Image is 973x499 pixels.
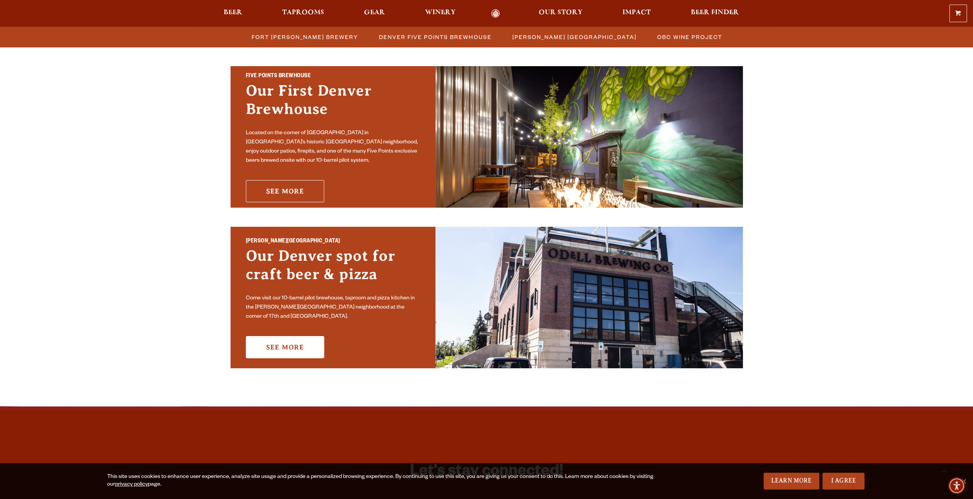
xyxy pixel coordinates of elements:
h3: Let's stay connected! [383,462,590,484]
a: [PERSON_NAME] [GEOGRAPHIC_DATA] [508,31,640,42]
a: Learn More [763,473,820,489]
div: This site uses cookies to enhance user experience, analyze site usage and provide a personalized ... [107,473,668,489]
img: Sloan’s Lake Brewhouse' [435,227,743,368]
a: Odell Home [481,9,510,18]
h3: Our Denver spot for craft beer & pizza [246,247,420,291]
h2: [PERSON_NAME][GEOGRAPHIC_DATA] [246,237,420,247]
a: OBC Wine Project [653,31,726,42]
span: Impact [622,10,651,16]
span: Fort [PERSON_NAME] Brewery [252,31,358,42]
div: Accessibility Menu [948,477,965,494]
a: Beer [219,9,247,18]
p: Located on the corner of [GEOGRAPHIC_DATA] in [GEOGRAPHIC_DATA]’s historic [GEOGRAPHIC_DATA] neig... [246,129,420,166]
a: Impact [617,9,656,18]
span: Winery [425,10,456,16]
a: Beer Finder [685,9,744,18]
a: I Agree [822,473,864,489]
span: Taprooms [282,10,324,16]
a: Winery [420,9,461,18]
span: Our Story [539,10,583,16]
a: Our Story [534,9,588,18]
h2: Five Points Brewhouse [246,72,420,81]
a: Taprooms [277,9,329,18]
img: Promo Card Aria Label' [435,66,743,208]
span: OBC Wine Project [657,31,722,42]
h3: Our First Denver Brewhouse [246,81,420,126]
span: [PERSON_NAME] [GEOGRAPHIC_DATA] [512,31,637,42]
a: Denver Five Points Brewhouse [374,31,495,42]
a: Scroll to top [935,461,954,480]
a: See More [246,180,324,202]
a: Fort [PERSON_NAME] Brewery [247,31,362,42]
a: Gear [359,9,390,18]
a: See More [246,336,324,358]
span: Denver Five Points Brewhouse [379,31,492,42]
span: Gear [364,10,385,16]
span: Beer Finder [690,10,739,16]
span: Beer [224,10,242,16]
p: Come visit our 10-barrel pilot brewhouse, taproom and pizza kitchen in the [PERSON_NAME][GEOGRAPH... [246,294,420,322]
a: privacy policy [115,482,148,488]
